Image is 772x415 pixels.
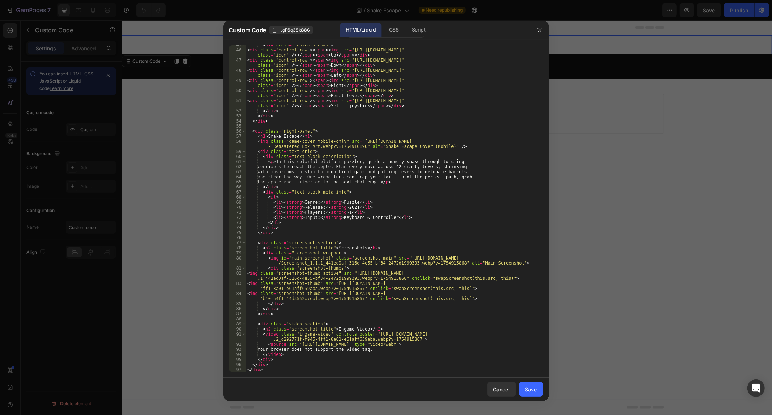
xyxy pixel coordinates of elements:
div: 85 [229,301,246,306]
div: 49 [229,78,246,88]
div: 77 [229,240,246,245]
div: 75 [229,230,246,235]
div: 90 [229,327,246,332]
div: 70 [229,205,246,210]
div: 65 [229,179,246,184]
div: 55 [229,124,246,129]
p: Publish the page to see the content. [108,40,542,47]
button: .gF6q38k88G [269,26,313,34]
div: 79 [229,250,246,256]
div: Add blank section [357,86,401,94]
div: 54 [229,119,246,124]
div: 61 [229,159,246,164]
div: 66 [229,184,246,190]
div: 67 [229,190,246,195]
div: HTML/Liquid [340,23,381,37]
div: Script [406,23,431,37]
div: Cancel [493,386,510,393]
div: 64 [229,174,246,179]
button: Cancel [487,382,516,397]
div: 50 [229,88,246,98]
div: 92 [229,342,246,347]
div: 63 [229,169,246,174]
div: 88 [229,316,246,321]
span: Custom Code [229,26,266,34]
span: Add section [308,70,342,77]
div: 47 [229,58,246,68]
div: 97 [229,367,246,372]
div: 93 [229,347,246,352]
div: 78 [229,245,246,250]
div: 84 [229,291,246,301]
div: 48 [229,68,246,78]
div: 46 [229,47,246,58]
div: 53 [229,113,246,119]
div: 80 [229,256,246,266]
div: Choose templates [247,86,291,94]
div: 87 [229,311,246,316]
div: 72 [229,215,246,220]
div: 51 [229,98,246,108]
div: CSS [383,23,405,37]
button: Save [519,382,543,397]
span: from URL or image [303,95,342,101]
div: 94 [229,352,246,357]
div: Custom Code [9,38,40,44]
div: 82 [229,271,246,281]
div: 89 [229,321,246,327]
div: 58 [229,139,246,149]
div: 73 [229,220,246,225]
span: .gF6q38k88G [281,27,310,33]
div: 81 [229,266,246,271]
div: 52 [229,108,246,113]
div: 69 [229,200,246,205]
div: 56 [229,129,246,134]
div: 91 [229,332,246,342]
div: 71 [229,210,246,215]
div: 76 [229,235,246,240]
span: inspired by CRO experts [244,95,293,101]
div: 95 [229,357,246,362]
div: 86 [229,306,246,311]
div: 57 [229,134,246,139]
div: 83 [229,281,246,291]
div: 96 [229,362,246,367]
div: 62 [229,164,246,169]
div: 74 [229,225,246,230]
div: Generate layout [304,86,342,94]
div: Open Intercom Messenger [747,379,765,397]
div: 59 [229,149,246,154]
span: then drag & drop elements [351,95,405,101]
div: 68 [229,195,246,200]
div: 60 [229,154,246,159]
div: Save [525,386,537,393]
